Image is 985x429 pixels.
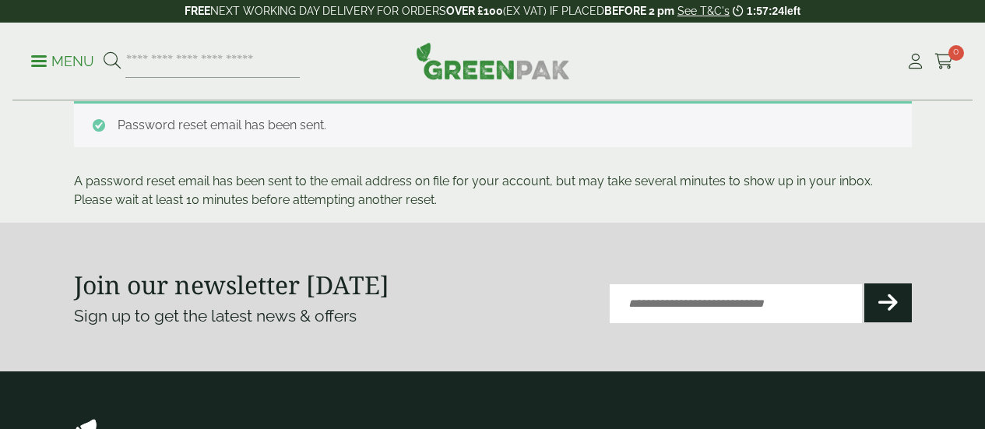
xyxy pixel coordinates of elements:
img: GreenPak Supplies [416,42,570,79]
strong: BEFORE 2 pm [604,5,674,17]
a: Menu [31,52,94,68]
i: Cart [934,54,954,69]
p: Sign up to get the latest news & offers [74,304,451,329]
strong: Join our newsletter [DATE] [74,268,389,301]
a: 0 [934,50,954,73]
strong: OVER £100 [446,5,503,17]
div: Password reset email has been sent. [74,101,912,147]
span: left [784,5,800,17]
i: My Account [906,54,925,69]
a: See T&C's [677,5,730,17]
p: Menu [31,52,94,71]
strong: FREE [185,5,210,17]
span: 1:57:24 [747,5,784,17]
p: A password reset email has been sent to the email address on file for your account, but may take ... [74,172,912,209]
span: 0 [948,45,964,61]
